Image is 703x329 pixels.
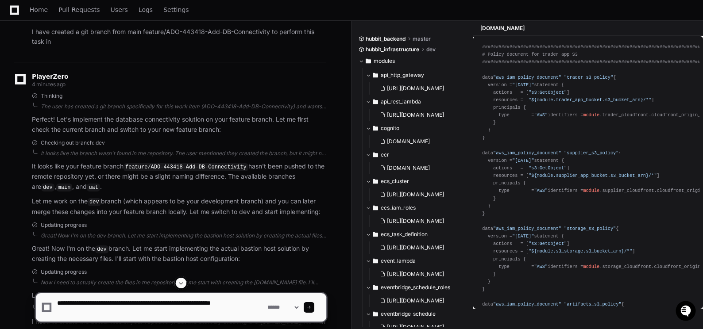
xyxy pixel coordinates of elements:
[41,222,87,229] span: Updating progress
[529,165,567,171] span: "s3:GetObject"
[381,125,399,132] span: cognito
[583,264,599,269] span: module
[41,184,54,191] code: dev
[493,75,561,80] span: "aws_iam_policy_document"
[381,178,409,185] span: ecs_cluster
[381,257,416,264] span: event_lambda
[373,149,378,160] svg: Directory
[95,245,108,253] code: dev
[493,150,561,156] span: "aws_iam_policy_document"
[376,82,461,95] button: [URL][DOMAIN_NAME]
[366,148,467,162] button: ecr
[366,56,371,66] svg: Directory
[88,198,101,206] code: dev
[675,300,699,324] iframe: Open customer support
[88,93,107,99] span: Pylon
[387,111,444,119] span: [URL][DOMAIN_NAME]
[381,151,389,158] span: ecr
[564,75,613,80] span: "trader_s3_policy"
[564,150,618,156] span: "supplier_s3_policy"
[366,121,467,135] button: cognito
[381,72,424,79] span: api_http_gateway
[56,184,73,191] code: main
[41,150,326,157] div: It looks like the branch wasn't found in the repository. The user mentioned they created the bran...
[366,35,406,42] span: hubbit_backend
[32,161,326,192] p: It looks like your feature branch hasn't been pushed to the remote repository yet, or there might...
[32,115,326,135] p: Perfect! Let's implement the database connectivity solution on your feature branch. Let me first ...
[387,164,430,172] span: [DOMAIN_NAME]
[366,254,467,268] button: event_lambda
[387,244,444,251] span: [URL][DOMAIN_NAME]
[30,66,145,75] div: Start new chat
[387,138,430,145] span: [DOMAIN_NAME]
[32,244,326,264] p: Great! Now I'm on the branch. Let me start implementing the actual bastion host solution by creat...
[381,231,428,238] span: ecs_task_definition
[30,7,48,12] span: Home
[151,69,161,79] button: Start new chat
[366,174,467,188] button: ecs_cluster
[374,57,395,65] span: modules
[32,74,68,79] span: PlayerZero
[41,103,326,110] div: The user has created a git branch specifically for this work item (ADO-443418-Add-DB-Connectivity...
[87,184,100,191] code: uat
[366,46,419,53] span: hubbit_infrastructure
[512,158,534,163] span: "[DATE]"
[373,96,378,107] svg: Directory
[9,9,27,27] img: PlayerZero
[376,268,461,280] button: [URL][DOMAIN_NAME]
[387,271,444,278] span: [URL][DOMAIN_NAME]
[32,15,65,21] span: 5 minutes ago
[9,66,25,82] img: 1736555170064-99ba0984-63c1-480f-8ee9-699278ef63ed
[387,218,444,225] span: [URL][DOMAIN_NAME]
[381,204,416,211] span: ecs_iam_roles
[373,123,378,134] svg: Directory
[529,249,632,254] span: "${module.s3_storage.s3_bucket_arn}/*"
[376,241,461,254] button: [URL][DOMAIN_NAME]
[376,188,461,201] button: [URL][DOMAIN_NAME]
[41,268,87,275] span: Updating progress
[426,46,436,53] span: dev
[32,81,66,88] span: 4 minutes ago
[534,112,548,118] span: "AWS"
[534,188,548,193] span: "AWS"
[534,264,548,269] span: "AWS"
[58,7,100,12] span: Pull Requests
[529,241,567,246] span: "s3:GetObject"
[9,35,161,50] div: Welcome
[373,70,378,80] svg: Directory
[373,203,378,213] svg: Directory
[493,226,561,231] span: "aws_iam_policy_document"
[564,226,616,231] span: "storage_s3_policy"
[139,7,153,12] span: Logs
[111,7,128,12] span: Users
[583,112,599,118] span: module
[381,98,421,105] span: api_rest_lambda
[376,162,461,174] button: [DOMAIN_NAME]
[376,215,461,227] button: [URL][DOMAIN_NAME]
[512,82,534,88] span: "[DATE]"
[583,188,599,193] span: module
[163,7,189,12] span: Settings
[41,139,105,146] span: Checking out branch: dev
[62,92,107,99] a: Powered byPylon
[41,92,62,99] span: Thinking
[32,196,326,217] p: Let me work on the branch (which appears to be your development branch) and you can later merge t...
[480,25,525,32] span: [DOMAIN_NAME]
[32,27,326,47] p: I have created a git branch from main feature/ADO-443418-Add-DB-Connectivity to perform this task in
[413,35,431,42] span: master
[124,163,248,171] code: feature/ADO-443418-Add-DB-Connectivity
[359,54,467,68] button: modules
[41,232,326,239] div: Great! Now I'm on the dev branch. Let me start implementing the bastion host solution by creating...
[373,176,378,187] svg: Directory
[376,135,461,148] button: [DOMAIN_NAME]
[30,75,112,82] div: We're available if you need us!
[366,201,467,215] button: ecs_iam_roles
[529,97,651,103] span: "${module.trader_app_bucket.s3_bucket_arn}/*"
[373,229,378,240] svg: Directory
[512,233,534,239] span: "[DATE]"
[366,227,467,241] button: ecs_task_definition
[387,191,444,198] span: [URL][DOMAIN_NAME]
[387,85,444,92] span: [URL][DOMAIN_NAME]
[366,95,467,109] button: api_rest_lambda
